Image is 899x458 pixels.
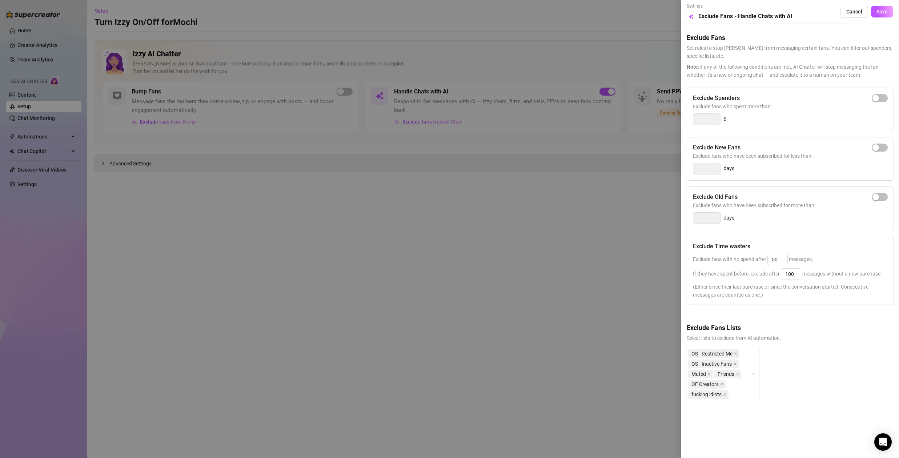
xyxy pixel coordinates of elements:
[718,370,734,378] span: Friends
[688,359,739,368] span: OS - Inactive Fans
[693,193,738,201] h5: Exclude Old Fans
[693,94,740,103] h5: Exclude Spenders
[736,372,739,376] span: close
[688,390,729,399] span: fucking idiots
[874,433,892,451] div: Open Intercom Messenger
[687,3,792,10] span: Settings
[871,6,893,17] button: Save
[687,64,699,70] span: Note:
[687,323,893,333] h5: Exclude Fans Lists
[698,12,792,21] h5: Exclude Fans - Handle Chats with AI
[693,256,813,262] span: Exclude fans with no spend after messages.
[723,393,727,396] span: close
[693,103,888,111] span: Exclude fans who spent more than:
[687,63,893,79] span: If any of the following conditions are met, AI Chatter will stop messaging the fan — whether it's...
[714,370,741,378] span: Friends
[687,44,893,60] span: Set rules to stop [PERSON_NAME] from messaging certain fans. You can filter out spenders, specifi...
[693,242,750,251] h5: Exclude Time wasters
[691,380,719,388] span: OF Creators
[723,214,735,222] span: days
[687,33,893,43] h5: Exclude Fans
[693,283,888,299] span: (Either since their last purchase or since the conversation started. Consecutive messages are cou...
[688,380,726,389] span: OF Creators
[693,271,882,277] span: If they have spent before, exclude after messages without a new purchase.
[734,352,738,355] span: close
[688,349,739,358] span: OS - Restricted Me
[876,9,888,15] span: Save
[693,143,741,152] h5: Exclude New Fans
[688,370,713,378] span: Muted
[691,390,722,398] span: fucking idiots
[693,201,888,209] span: Exclude fans who have been subscribed for more than:
[693,152,888,160] span: Exclude fans who have been subscribed for less than:
[723,164,735,173] span: days
[846,9,862,15] span: Cancel
[691,360,732,368] span: OS - Inactive Fans
[691,350,733,358] span: OS - Restricted Me
[720,382,724,386] span: close
[707,372,711,376] span: close
[687,334,893,342] span: Select lists to exclude from AI automation.
[733,362,737,366] span: close
[723,115,726,124] span: $
[691,370,706,378] span: Muted
[840,6,868,17] button: Cancel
